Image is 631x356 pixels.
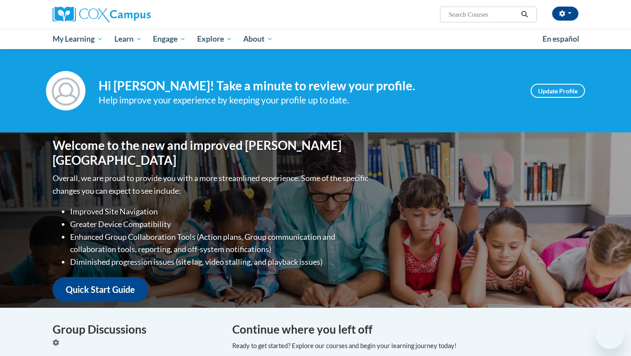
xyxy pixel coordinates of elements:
button: Search [518,9,531,20]
img: Profile Image [46,71,85,110]
a: Cox Campus [53,7,219,22]
a: Engage [147,29,191,49]
h1: Welcome to the new and improved [PERSON_NAME][GEOGRAPHIC_DATA] [53,138,370,167]
h4: Continue where you left off [232,321,578,338]
a: Quick Start Guide [53,277,148,302]
li: Diminished progression issues (site lag, video stalling, and playback issues) [70,256,370,268]
button: Account Settings [552,7,578,21]
span: En español [542,34,579,43]
h4: Group Discussions [53,321,219,338]
span: My Learning [53,34,103,44]
span: Engage [153,34,186,44]
span: About [243,34,273,44]
img: Cox Campus [53,7,151,22]
input: Search Courses [448,9,518,20]
iframe: Button to launch messaging window [596,321,624,349]
div: Main menu [39,29,592,49]
span: Learn [114,34,142,44]
a: About [238,29,279,49]
h4: Hi [PERSON_NAME]! Take a minute to review your profile. [99,78,518,93]
li: Greater Device Compatibility [70,218,370,231]
a: Update Profile [531,84,585,98]
a: My Learning [47,29,109,49]
li: Improved Site Navigation [70,205,370,218]
span: Explore [197,34,232,44]
a: En español [537,30,585,48]
div: Help improve your experience by keeping your profile up to date. [99,93,518,107]
a: Learn [109,29,148,49]
li: Enhanced Group Collaboration Tools (Action plans, Group communication and collaboration tools, re... [70,231,370,256]
a: Explore [191,29,238,49]
p: Overall, we are proud to provide you with a more streamlined experience. Some of the specific cha... [53,172,370,197]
